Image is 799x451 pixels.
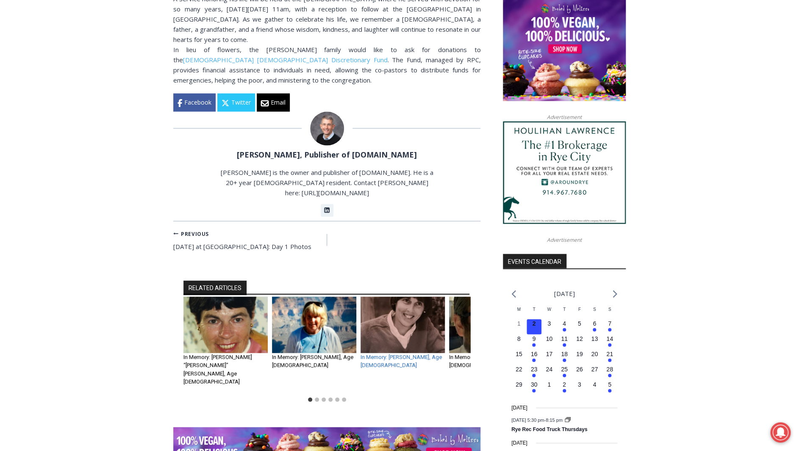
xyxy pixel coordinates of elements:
time: 24 [546,366,552,373]
span: Open Tues. - Sun. [PHONE_NUMBER] [3,87,83,119]
button: 9 Has events [527,335,542,350]
a: In Memory: [PERSON_NAME], Age [DEMOGRAPHIC_DATA] [361,354,442,369]
button: 25 Has events [557,365,572,380]
time: 9 [533,335,536,342]
button: 21 Has events [602,350,617,365]
a: Intern @ [DOMAIN_NAME] [204,82,411,105]
time: 21 [606,351,613,357]
a: Previous[DATE] at [GEOGRAPHIC_DATA]: Day 1 Photos [173,228,327,252]
button: 20 [587,350,602,365]
img: Obituary - Mary E Tergesen [361,297,445,353]
time: 7 [608,320,611,327]
time: - [511,418,564,423]
em: Has events [532,359,535,362]
button: 3 [541,319,557,335]
a: Rye Rec Food Truck Thursdays [511,426,587,433]
div: Monday [511,306,527,319]
button: Go to slide 5 [335,398,339,402]
small: Previous [173,230,209,238]
time: 25 [561,366,568,373]
em: Has events [563,328,566,332]
span: F [578,307,581,312]
div: Wednesday [541,306,557,319]
time: 6 [593,320,596,327]
button: 1 [541,380,557,396]
button: 5 Has events [602,380,617,396]
em: Has events [563,374,566,377]
time: 15 [516,351,522,357]
button: 5 [572,319,587,335]
time: 18 [561,351,568,357]
em: Has events [563,389,566,393]
button: 27 [587,365,602,380]
time: [DATE] [511,404,527,412]
a: Email [257,94,290,111]
time: 23 [531,366,538,373]
button: Go to slide 6 [342,398,346,402]
button: 28 Has events [602,365,617,380]
em: Has events [593,328,596,332]
img: Obituary - Janet Fenton [272,297,356,353]
button: 1 [511,319,527,335]
time: [DATE] [511,439,527,447]
time: 5 [608,381,611,388]
time: 2 [563,381,566,388]
ul: Select a slide to show [183,396,470,403]
button: 14 Has events [602,335,617,350]
time: 20 [591,351,598,357]
time: 26 [576,366,583,373]
time: 29 [516,381,522,388]
time: 11 [561,335,568,342]
button: 2 Has events [557,380,572,396]
div: Sunday [602,306,617,319]
button: 22 [511,365,527,380]
div: Tuesday [527,306,542,319]
em: Has events [532,389,535,393]
button: 11 Has events [557,335,572,350]
span: T [563,307,566,312]
em: Has events [608,359,611,362]
span: Intern @ [DOMAIN_NAME] [222,84,393,103]
span: Advertisement [538,236,590,244]
time: 17 [546,351,552,357]
span: M [517,307,521,312]
time: 3 [547,320,551,327]
span: S [593,307,596,312]
button: 17 [541,350,557,365]
button: 8 [511,335,527,350]
time: 8 [517,335,521,342]
time: 22 [516,366,522,373]
span: W [547,307,551,312]
a: Twitter [217,94,255,111]
time: 1 [517,320,521,327]
p: [PERSON_NAME] is the owner and publisher of [DOMAIN_NAME]. He is a 20+ year [DEMOGRAPHIC_DATA] re... [219,167,435,198]
button: Go to slide 3 [322,398,326,402]
a: In Memory: [PERSON_NAME] “[PERSON_NAME]” [PERSON_NAME], Age [DEMOGRAPHIC_DATA] [183,354,252,385]
time: 1 [547,381,551,388]
a: [PERSON_NAME], Publisher of [DOMAIN_NAME] [237,149,417,160]
a: Facebook [173,94,216,111]
time: 14 [606,335,613,342]
time: 19 [576,351,583,357]
button: 2 [527,319,542,335]
div: 3 of 6 [361,297,445,393]
div: 2 of 6 [272,297,356,393]
em: Has events [532,374,535,377]
button: 19 [572,350,587,365]
li: [DATE] [554,288,574,299]
a: Obituary - Elizabeth Heminway -Betsy- Dineen [183,297,268,353]
em: Has events [608,328,611,332]
button: 23 Has events [527,365,542,380]
em: Has events [608,343,611,347]
span: T [533,307,535,312]
time: 4 [563,320,566,327]
time: 3 [578,381,581,388]
time: 16 [531,351,538,357]
span: [DATE] 5:30 pm [511,418,544,423]
span: Advertisement [538,113,590,121]
em: Has events [563,359,566,362]
a: In Memory: [PERSON_NAME], Age [DEMOGRAPHIC_DATA] [272,354,353,369]
button: 7 Has events [602,319,617,335]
